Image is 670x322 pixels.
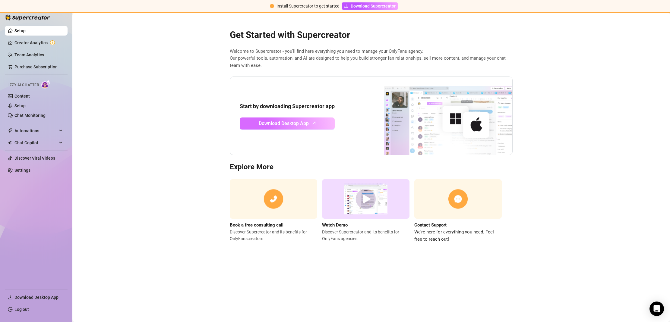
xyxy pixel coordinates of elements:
[259,120,309,127] span: Download Desktop App
[240,103,335,109] strong: Start by downloading Supercreator app
[14,138,57,148] span: Chat Copilot
[41,80,51,89] img: AI Chatter
[322,179,409,219] img: supercreator demo
[14,168,30,173] a: Settings
[5,14,50,20] img: logo-BBDzfeDw.svg
[14,52,44,57] a: Team Analytics
[649,302,664,316] div: Open Intercom Messenger
[14,113,46,118] a: Chat Monitoring
[8,141,12,145] img: Chat Copilot
[414,179,502,219] img: contact support
[344,4,348,8] span: download
[8,82,39,88] span: Izzy AI Chatter
[414,229,502,243] span: We’re here for everything you need. Feel free to reach out!
[230,48,513,69] span: Welcome to Supercreator - you’ll find here everything you need to manage your OnlyFans agency. Ou...
[351,3,396,9] span: Download Supercreator
[230,29,513,41] h2: Get Started with Supercreator
[322,222,348,228] strong: Watch Demo
[240,117,335,130] a: Download Desktop Apparrow-up
[14,62,63,72] a: Purchase Subscription
[8,128,13,133] span: thunderbolt
[230,179,317,219] img: consulting call
[14,307,29,312] a: Log out
[14,156,55,161] a: Discover Viral Videos
[270,4,274,8] span: exclamation-circle
[311,120,318,127] span: arrow-up
[14,103,26,108] a: Setup
[8,295,13,300] span: download
[14,28,26,33] a: Setup
[230,222,283,228] strong: Book a free consulting call
[414,222,447,228] strong: Contact Support
[14,38,63,48] a: Creator Analytics exclamation-circle
[14,126,57,136] span: Automations
[14,94,30,98] a: Content
[322,229,409,242] span: Discover Supercreator and its benefits for OnlyFans agencies.
[230,162,513,172] h3: Explore More
[322,179,409,243] a: Watch DemoDiscover Supercreator and its benefits for OnlyFans agencies.
[362,77,512,155] img: download app
[342,2,398,10] a: Download Supercreator
[277,4,340,8] span: Install Supercreator to get started
[230,229,317,242] span: Discover Supercreator and its benefits for OnlyFans creators
[230,179,317,243] a: Book a free consulting callDiscover Supercreator and its benefits for OnlyFanscreators
[14,295,58,300] span: Download Desktop App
